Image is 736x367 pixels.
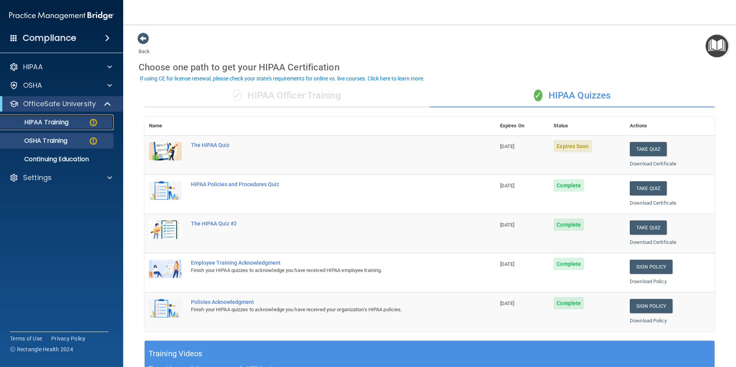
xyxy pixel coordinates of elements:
[630,142,667,156] button: Take Quiz
[23,99,96,108] p: OfficeSafe University
[23,173,52,182] p: Settings
[630,200,676,206] a: Download Certificate
[430,84,715,107] div: HIPAA Quizzes
[500,222,515,228] span: [DATE]
[630,239,676,245] a: Download Certificate
[191,299,457,305] div: Policies Acknowledgment
[495,117,549,135] th: Expires On
[554,297,584,309] span: Complete
[9,99,112,108] a: OfficeSafe University
[630,260,672,274] a: Sign Policy
[9,173,112,182] a: Settings
[23,81,42,90] p: OSHA
[191,220,457,227] div: The HIPAA Quiz #2
[89,136,98,146] img: warning-circle.0cc9ac19.png
[191,142,457,148] div: The HIPAA Quiz
[23,33,76,43] h4: Compliance
[630,181,667,195] button: Take Quiz
[139,75,426,82] button: If using CE for license renewal, please check your state's requirements for online vs. live cours...
[630,220,667,235] button: Take Quiz
[706,35,728,57] button: Open Resource Center
[144,84,430,107] div: HIPAA Officer Training
[554,179,584,192] span: Complete
[23,62,43,72] p: HIPAA
[139,39,150,54] a: Back
[51,335,86,342] a: Privacy Policy
[630,279,667,284] a: Download Policy
[625,117,715,135] th: Actions
[630,318,667,324] a: Download Policy
[89,118,98,127] img: warning-circle.0cc9ac19.png
[191,266,457,275] div: Finish your HIPAA quizzes to acknowledge you have received HIPAA employee training.
[554,140,592,152] span: Expires Soon
[5,137,67,145] p: OSHA Training
[5,155,110,163] p: Continuing Education
[534,90,542,101] span: ✓
[233,90,241,101] span: ✓
[500,143,515,149] span: [DATE]
[140,76,425,81] div: If using CE for license renewal, please check your state's requirements for online vs. live cours...
[9,8,114,23] img: PMB logo
[9,81,112,90] a: OSHA
[9,62,112,72] a: HIPAA
[549,117,625,135] th: Status
[139,56,721,78] div: Choose one path to get your HIPAA Certification
[500,300,515,306] span: [DATE]
[191,305,457,314] div: Finish your HIPAA quizzes to acknowledge you have received your organization’s HIPAA policies.
[554,258,584,270] span: Complete
[10,335,42,342] a: Terms of Use
[191,181,457,187] div: HIPAA Policies and Procedures Quiz
[630,161,676,167] a: Download Certificate
[10,345,73,353] span: Ⓒ Rectangle Health 2024
[554,219,584,231] span: Complete
[191,260,457,266] div: Employee Training Acknowledgment
[5,118,69,126] p: HIPAA Training
[500,183,515,189] span: [DATE]
[144,117,186,135] th: Name
[630,299,672,313] a: Sign Policy
[500,261,515,267] span: [DATE]
[149,347,202,360] h5: Training Videos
